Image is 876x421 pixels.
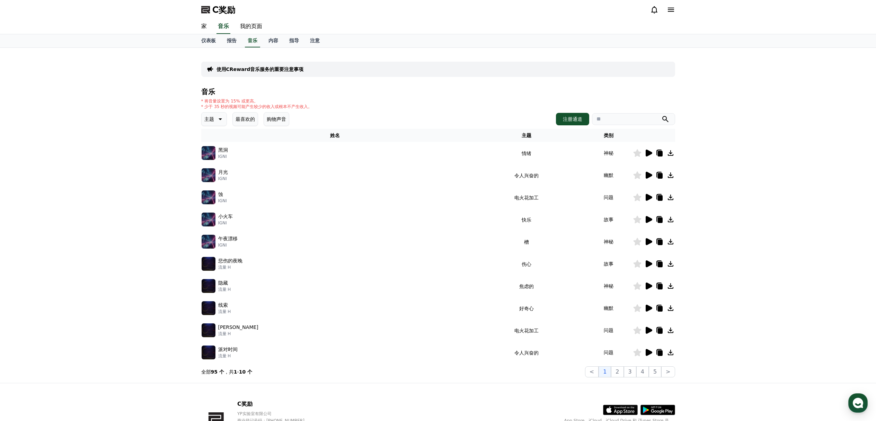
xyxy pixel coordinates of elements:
font: 派对时间 [218,347,238,352]
font: 购物声音 [267,116,286,122]
button: 2 [611,366,623,377]
font: 情绪 [522,151,531,156]
font: 注册通道 [563,116,582,122]
font: 焦虑的 [519,284,534,289]
img: 音乐 [202,190,215,204]
font: 最喜欢的 [236,116,255,122]
img: 音乐 [202,235,215,249]
font: 悲伤的夜晚 [218,258,242,263]
span: Home [18,230,30,235]
font: 3 [628,368,632,375]
font: 午夜漂移 [218,236,238,241]
font: 4 [641,368,644,375]
img: 音乐 [202,257,215,271]
font: IGNI [218,176,227,181]
font: 黑洞 [218,147,228,153]
font: 5 [653,368,657,375]
font: 指导 [289,38,299,43]
font: 2 [616,368,619,375]
font: IGNI [218,221,227,225]
font: 内容 [268,38,278,43]
a: 仪表板 [196,34,221,47]
a: 我的页面 [235,19,268,34]
font: IGNI [218,198,227,203]
font: 问题 [604,328,613,333]
font: 注意 [310,38,320,43]
font: 槽 [524,239,529,245]
button: 购物声音 [264,112,289,126]
font: 问题 [604,350,613,355]
a: 注意 [304,34,325,47]
a: 指导 [284,34,304,47]
font: C奖励 [237,401,253,407]
font: 类别 [604,133,613,138]
font: 小火车 [218,214,233,219]
font: 令人兴奋的 [514,350,539,356]
button: 注册通道 [556,113,589,125]
a: 音乐 [216,19,230,34]
font: 幽默 [604,305,613,311]
font: 伤心 [522,261,531,267]
a: Messages [46,220,89,237]
button: 最喜欢的 [232,112,258,126]
button: > [661,366,675,377]
button: 主题 [201,112,227,126]
button: 5 [649,366,661,377]
img: 音乐 [202,346,215,359]
font: 电火花加工 [514,195,539,200]
button: 1 [599,366,611,377]
span: Settings [103,230,120,235]
font: IGNI [218,154,227,159]
button: 4 [636,366,649,377]
img: 音乐 [202,213,215,226]
font: 神秘 [604,239,613,244]
font: 隐藏 [218,280,228,286]
font: * 少于 35 秒的视频可能产生较少的收入或根本不产生收入。 [201,104,312,109]
a: 内容 [263,34,284,47]
font: 流量 H [218,265,231,270]
font: 故事 [604,261,613,267]
font: > [666,368,670,375]
img: 音乐 [202,279,215,293]
font: 蚀 [218,191,223,197]
font: YP实验室有限公司 [237,411,272,416]
font: 神秘 [604,283,613,289]
font: 流量 H [218,331,231,336]
button: 3 [624,366,636,377]
font: 音乐 [201,88,215,96]
font: 故事 [604,217,613,222]
font: 音乐 [248,38,257,43]
font: IGNI [218,243,227,248]
img: 音乐 [202,146,215,160]
font: 主题 [522,133,531,138]
font: < [590,368,594,375]
font: 令人兴奋的 [514,173,539,178]
a: Home [2,220,46,237]
img: 音乐 [202,168,215,182]
a: C奖励 [201,4,235,15]
a: 音乐 [245,34,260,47]
font: [PERSON_NAME] [218,324,258,330]
button: < [585,366,599,377]
a: 报告 [221,34,242,47]
font: 好奇心 [519,306,534,311]
font: 主题 [204,116,214,122]
font: 报告 [227,38,237,43]
a: 家 [196,19,212,34]
font: 流量 H [218,353,231,358]
font: 家 [201,23,207,29]
font: ，共 [224,369,234,375]
font: 神秘 [604,150,613,156]
font: 仪表板 [201,38,216,43]
font: 流量 H [218,309,231,314]
font: - [237,369,239,375]
font: C奖励 [212,5,235,15]
font: 线索 [218,302,228,308]
span: Messages [57,230,78,236]
font: 问题 [604,195,613,200]
font: 音乐 [218,23,229,29]
font: 1 [603,368,607,375]
font: 流量 H [218,287,231,292]
font: 我的页面 [240,23,262,29]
